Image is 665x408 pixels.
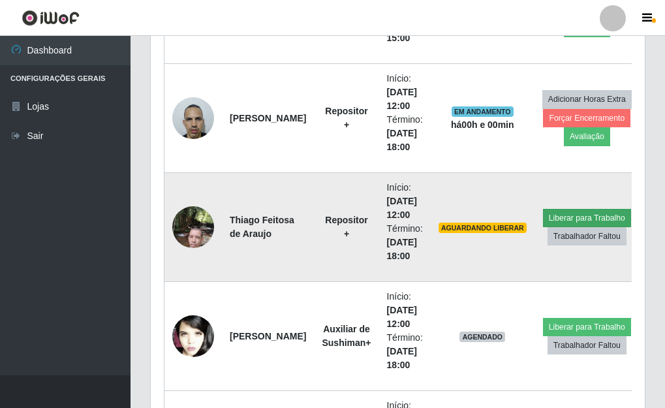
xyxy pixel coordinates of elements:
[172,90,214,146] img: 1676652798600.jpeg
[452,106,514,117] span: EM ANDAMENTO
[322,324,371,348] strong: Auxiliar de Sushiman+
[548,336,626,354] button: Trabalhador Faltou
[459,332,505,342] span: AGENDADO
[325,215,367,239] strong: Repositor +
[387,196,417,220] time: [DATE] 12:00
[387,290,423,331] li: Início:
[387,128,417,152] time: [DATE] 18:00
[230,331,306,341] strong: [PERSON_NAME]
[387,305,417,329] time: [DATE] 12:00
[325,106,367,130] strong: Repositor +
[387,87,417,111] time: [DATE] 12:00
[387,222,423,263] li: Término:
[543,209,631,227] button: Liberar para Trabalho
[387,72,423,113] li: Início:
[439,223,527,233] span: AGUARDANDO LIBERAR
[387,237,417,261] time: [DATE] 18:00
[542,90,632,108] button: Adicionar Horas Extra
[22,10,80,26] img: CoreUI Logo
[548,227,626,245] button: Trabalhador Faltou
[172,199,214,255] img: 1681861103692.jpeg
[387,331,423,372] li: Término:
[564,127,610,146] button: Avaliação
[451,119,514,130] strong: há 00 h e 00 min
[387,346,417,370] time: [DATE] 18:00
[387,113,423,154] li: Término:
[230,113,306,123] strong: [PERSON_NAME]
[543,318,631,336] button: Liberar para Trabalho
[543,109,630,127] button: Forçar Encerramento
[230,215,294,239] strong: Thiago Feitosa de Araujo
[172,305,214,368] img: 1747419867654.jpeg
[387,181,423,222] li: Início:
